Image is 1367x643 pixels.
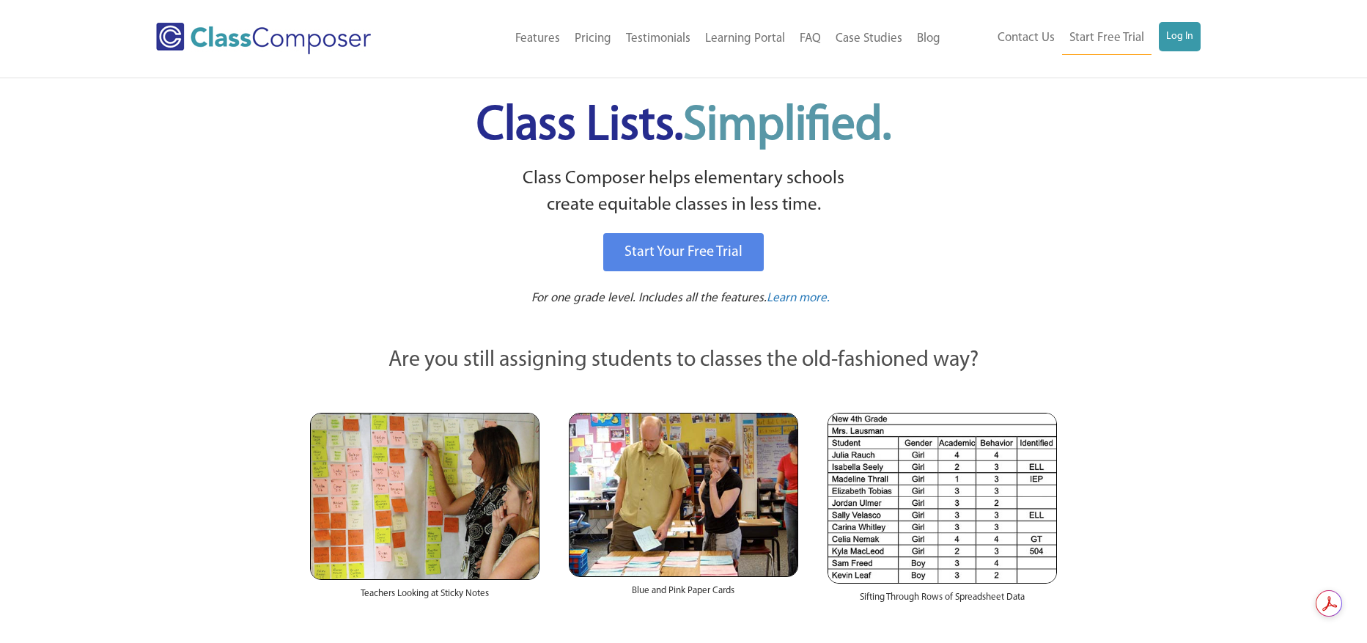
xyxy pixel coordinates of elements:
[476,103,891,150] span: Class Lists.
[683,103,891,150] span: Simplified.
[308,166,1060,219] p: Class Composer helps elementary schools create equitable classes in less time.
[990,22,1062,54] a: Contact Us
[828,413,1057,584] img: Spreadsheets
[792,23,828,55] a: FAQ
[828,23,910,55] a: Case Studies
[310,580,539,615] div: Teachers Looking at Sticky Notes
[619,23,698,55] a: Testimonials
[310,413,539,580] img: Teachers Looking at Sticky Notes
[767,290,830,308] a: Learn more.
[1062,22,1152,55] a: Start Free Trial
[767,292,830,304] span: Learn more.
[910,23,948,55] a: Blog
[624,245,743,260] span: Start Your Free Trial
[567,23,619,55] a: Pricing
[531,292,767,304] span: For one grade level. Includes all the features.
[508,23,567,55] a: Features
[948,22,1201,55] nav: Header Menu
[310,345,1058,377] p: Are you still assigning students to classes the old-fashioned way?
[569,577,798,612] div: Blue and Pink Paper Cards
[828,584,1057,619] div: Sifting Through Rows of Spreadsheet Data
[156,23,371,54] img: Class Composer
[431,23,948,55] nav: Header Menu
[603,233,764,271] a: Start Your Free Trial
[569,413,798,576] img: Blue and Pink Paper Cards
[698,23,792,55] a: Learning Portal
[1159,22,1201,51] a: Log In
